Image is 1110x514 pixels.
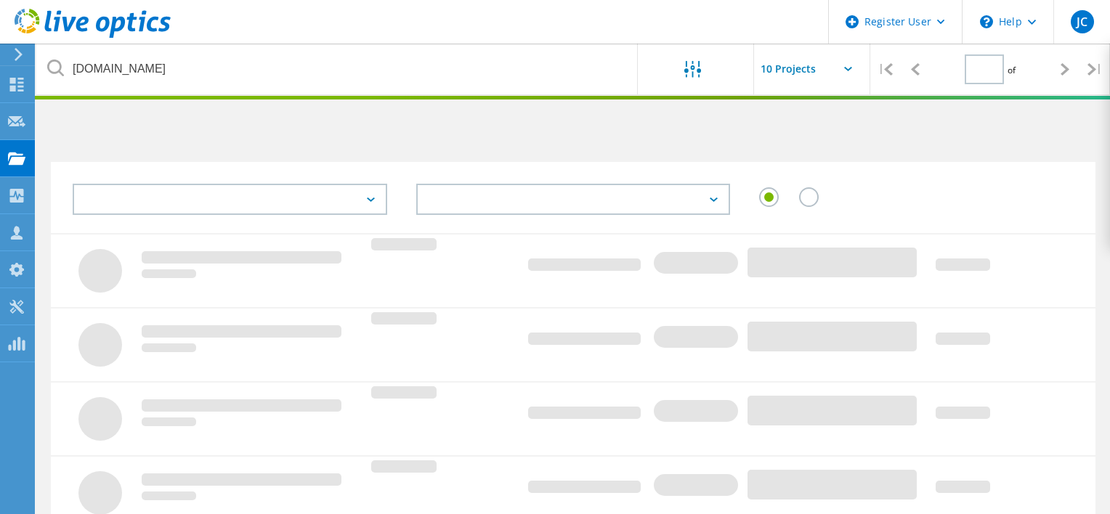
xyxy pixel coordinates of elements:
[1077,16,1087,28] span: JC
[36,44,639,94] input: undefined
[1080,44,1110,95] div: |
[870,44,900,95] div: |
[980,15,993,28] svg: \n
[15,30,171,41] a: Live Optics Dashboard
[1008,64,1016,76] span: of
